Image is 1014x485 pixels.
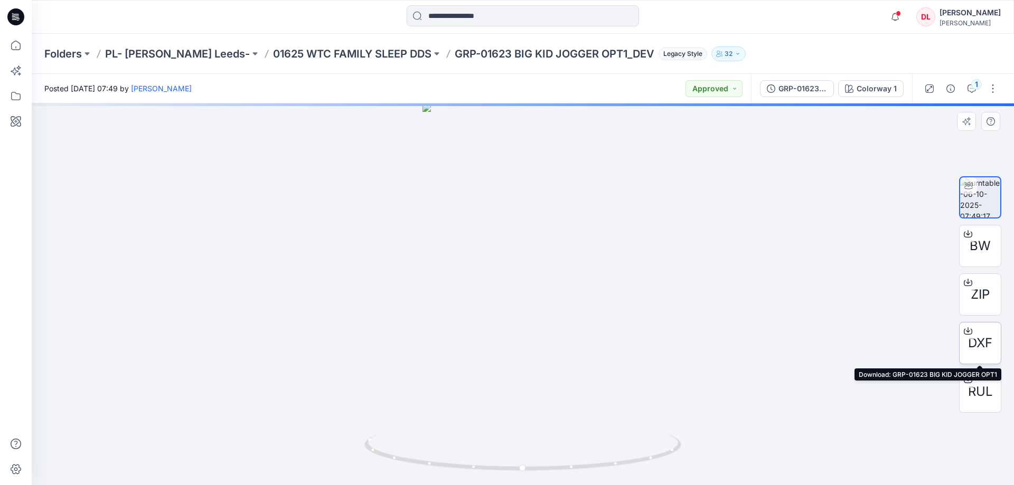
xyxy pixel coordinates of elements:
[916,7,935,26] div: DL
[838,80,904,97] button: Colorway 1
[963,80,980,97] button: 1
[971,79,982,90] div: 1
[940,19,1001,27] div: [PERSON_NAME]
[131,84,192,93] a: [PERSON_NAME]
[857,83,897,94] div: Colorway 1
[44,46,82,61] a: Folders
[968,334,992,353] span: DXF
[971,285,990,304] span: ZIP
[654,46,707,61] button: Legacy Style
[44,83,192,94] span: Posted [DATE] 07:49 by
[725,48,733,60] p: 32
[968,382,993,401] span: RUL
[659,47,707,60] span: Legacy Style
[711,46,746,61] button: 32
[455,46,654,61] p: GRP-01623 BIG KID JOGGER OPT1_DEV
[970,236,991,255] span: BW
[940,6,1001,19] div: [PERSON_NAME]
[105,46,250,61] a: PL- [PERSON_NAME] Leeds-
[942,80,959,97] button: Details
[273,46,431,61] a: 01625 WTC FAMILY SLEEP DDS
[778,83,827,94] div: GRP-01623 BIG KID JOGGER OPT1_DEV
[760,80,834,97] button: GRP-01623 BIG KID JOGGER OPT1_DEV
[960,177,1000,217] img: turntable-06-10-2025-07:49:17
